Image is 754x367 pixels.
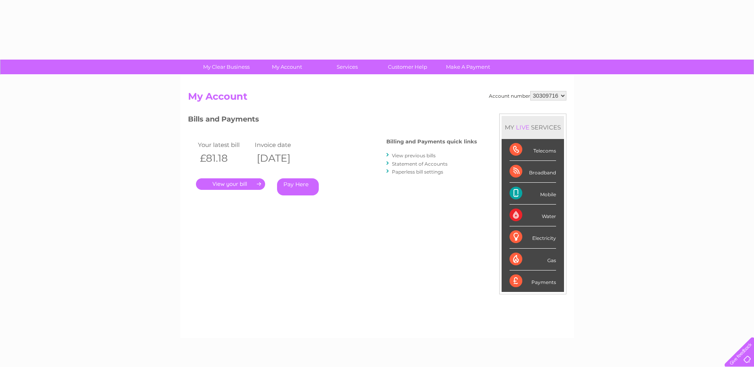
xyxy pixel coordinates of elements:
[253,139,310,150] td: Invoice date
[510,183,556,205] div: Mobile
[435,60,501,74] a: Make A Payment
[392,169,443,175] a: Paperless bill settings
[188,91,566,106] h2: My Account
[502,116,564,139] div: MY SERVICES
[253,150,310,166] th: [DATE]
[510,161,556,183] div: Broadband
[510,249,556,270] div: Gas
[392,153,436,158] a: View previous bills
[196,178,265,190] a: .
[375,60,440,74] a: Customer Help
[510,270,556,292] div: Payments
[514,124,531,131] div: LIVE
[386,139,477,145] h4: Billing and Payments quick links
[489,91,566,100] div: Account number
[392,161,448,167] a: Statement of Accounts
[196,150,253,166] th: £81.18
[277,178,319,195] a: Pay Here
[196,139,253,150] td: Your latest bill
[194,60,259,74] a: My Clear Business
[188,114,477,127] h3: Bills and Payments
[510,205,556,226] div: Water
[254,60,320,74] a: My Account
[510,139,556,161] div: Telecoms
[314,60,380,74] a: Services
[510,226,556,248] div: Electricity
